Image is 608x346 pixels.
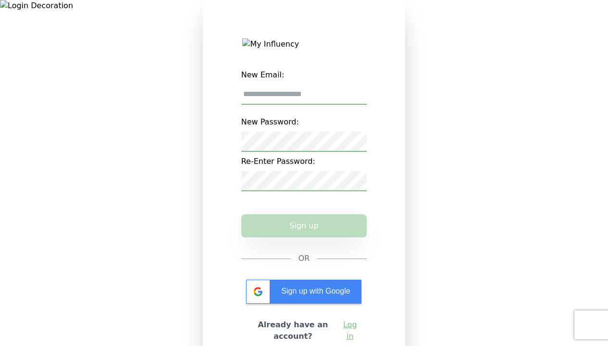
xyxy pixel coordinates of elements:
label: New Password: [241,112,367,132]
a: Log in [341,319,359,342]
span: Sign up with Google [281,287,350,295]
label: Re-Enter Password: [241,152,367,171]
label: New Email: [241,65,367,85]
h2: Already have an account? [249,319,337,342]
img: My Influency [242,38,365,50]
button: Sign up [241,214,367,237]
span: OR [298,253,310,264]
div: Sign up with Google [246,280,361,304]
